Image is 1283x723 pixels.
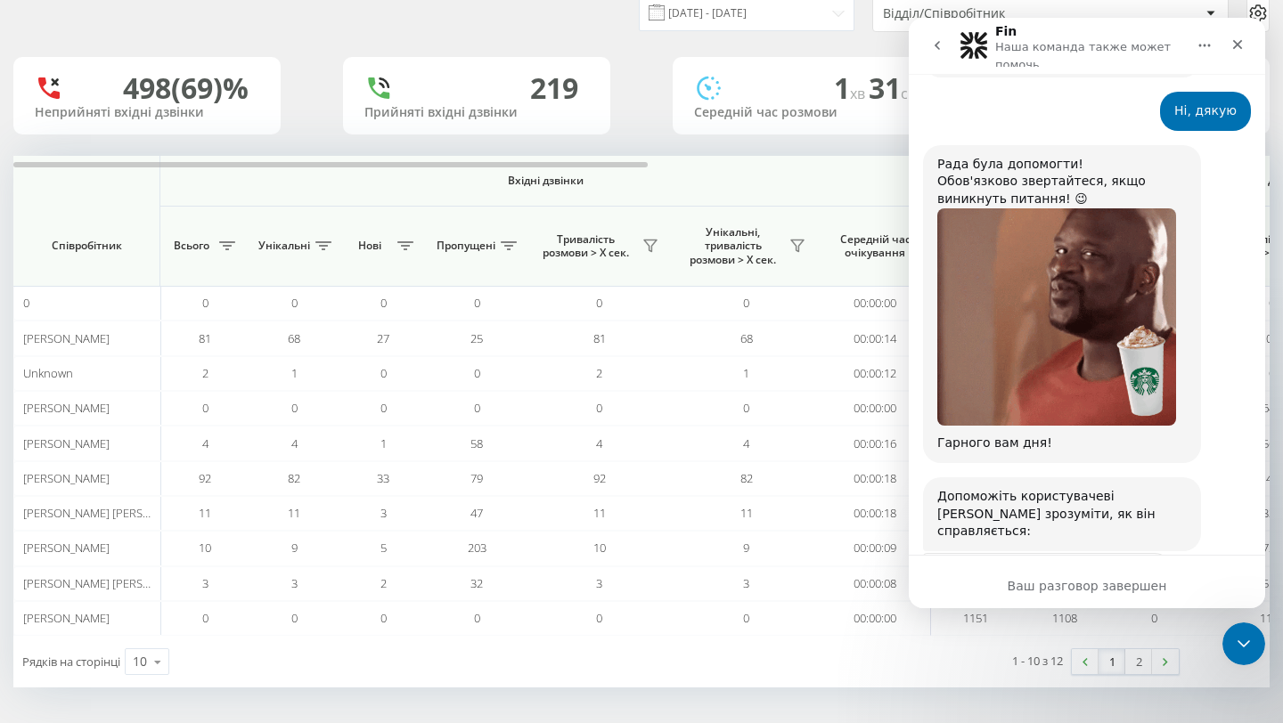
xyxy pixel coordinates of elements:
[470,575,483,591] span: 32
[202,365,208,381] span: 2
[963,610,988,626] span: 1151
[288,505,300,521] span: 11
[29,239,144,253] span: Співробітник
[199,505,211,521] span: 11
[593,470,606,486] span: 92
[380,575,387,591] span: 2
[743,435,749,451] span: 4
[380,400,387,416] span: 0
[820,566,931,601] td: 00:00:08
[1269,295,1275,311] span: 0
[820,601,931,636] td: 00:00:00
[23,365,73,381] span: Unknown
[596,575,602,591] span: 3
[199,330,211,346] span: 81
[291,365,298,381] span: 1
[593,540,606,556] span: 10
[820,286,931,321] td: 00:00:00
[470,435,483,451] span: 58
[740,470,753,486] span: 82
[820,461,931,496] td: 00:00:18
[23,295,29,311] span: 0
[133,653,147,670] div: 10
[820,426,931,460] td: 00:00:16
[23,470,110,486] span: [PERSON_NAME]
[23,435,110,451] span: [PERSON_NAME]
[1052,610,1077,626] span: 1108
[380,295,387,311] span: 0
[850,84,869,103] span: хв
[474,295,480,311] span: 0
[834,69,869,107] span: 1
[380,540,387,556] span: 5
[1222,622,1265,665] iframe: Intercom live chat
[694,105,919,120] div: Середній час розмови
[23,505,199,521] span: [PERSON_NAME] [PERSON_NAME]
[901,84,908,103] span: c
[743,575,749,591] span: 3
[883,6,1096,21] div: Відділ/Співробітник
[743,365,749,381] span: 1
[596,400,602,416] span: 0
[470,330,483,346] span: 25
[530,71,578,105] div: 219
[596,435,602,451] span: 4
[202,435,208,451] span: 4
[820,531,931,565] td: 00:00:09
[593,330,606,346] span: 81
[743,610,749,626] span: 0
[23,575,199,591] span: [PERSON_NAME] [PERSON_NAME]
[740,330,753,346] span: 68
[288,330,300,346] span: 68
[35,105,259,120] div: Неприйняті вхідні дзвінки
[23,610,110,626] span: [PERSON_NAME]
[1269,365,1275,381] span: 0
[123,71,249,105] div: 498 (69)%
[820,391,931,426] td: 00:00:00
[743,400,749,416] span: 0
[535,232,637,260] span: Тривалість розмови > Х сек.
[23,400,110,416] span: [PERSON_NAME]
[474,610,480,626] span: 0
[470,505,483,521] span: 47
[833,232,917,260] span: Середній час очікування
[596,610,602,626] span: 0
[288,470,300,486] span: 82
[199,540,211,556] span: 10
[380,435,387,451] span: 1
[869,69,908,107] span: 31
[258,239,310,253] span: Унікальні
[682,225,784,267] span: Унікальні, тривалість розмови > Х сек.
[593,505,606,521] span: 11
[377,470,389,486] span: 33
[743,540,749,556] span: 9
[596,295,602,311] span: 0
[820,321,931,355] td: 00:00:14
[23,330,110,346] span: [PERSON_NAME]
[820,496,931,531] td: 00:00:18
[291,575,298,591] span: 3
[468,540,486,556] span: 203
[1099,649,1125,674] a: 1
[347,239,392,253] span: Нові
[820,356,931,391] td: 00:00:12
[743,295,749,311] span: 0
[291,435,298,451] span: 4
[291,540,298,556] span: 9
[909,18,1265,608] iframe: Intercom live chat
[202,575,208,591] span: 3
[291,295,298,311] span: 0
[377,330,389,346] span: 27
